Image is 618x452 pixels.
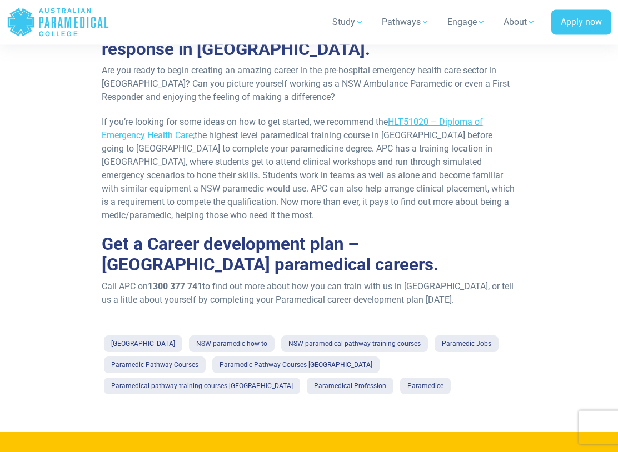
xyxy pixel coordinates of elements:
[102,280,517,307] p: Call APC on to find out more about how you can train with us in [GEOGRAPHIC_DATA], or tell us a l...
[435,336,499,353] a: Paramedic Jobs
[102,234,517,276] h2: Get a Career development plan – [GEOGRAPHIC_DATA] paramedical careers.
[307,378,393,395] a: Paramedical Profession
[7,4,109,41] a: Australian Paramedical College
[441,7,492,38] a: Engage
[551,10,611,36] a: Apply now
[102,64,517,104] p: Are you ready to begin creating an amazing career in the pre-hospital emergency health care secto...
[400,378,451,395] a: Paramedice
[281,336,428,353] a: NSW paramedical pathway training courses
[148,282,202,292] strong: 1300 377 741
[326,7,371,38] a: Study
[102,116,517,223] p: If you’re looking for some ideas on how to get started, we recommend the the highest level parame...
[104,378,300,395] a: Paramedical pathway training courses [GEOGRAPHIC_DATA]
[189,336,275,353] a: NSW paramedic how to
[375,7,436,38] a: Pathways
[104,336,182,353] a: [GEOGRAPHIC_DATA]
[497,7,542,38] a: About
[102,117,483,141] a: HLT51020 – Diploma of Emergency Health Care;
[212,357,380,374] a: Paramedic Pathway Courses [GEOGRAPHIC_DATA]
[104,357,206,374] a: Paramedic Pathway Courses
